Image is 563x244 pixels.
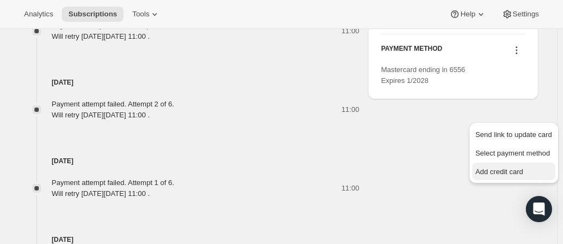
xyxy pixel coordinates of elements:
span: Tools [132,10,149,19]
button: Subscriptions [62,7,124,22]
div: Payment attempt failed. Attempt 3 of 6. Will retry [DATE][DATE] 11:00 . [52,20,174,42]
span: 11:00 [342,104,360,115]
button: Help [443,7,492,22]
button: Add credit card [472,163,555,180]
span: 11:00 [342,26,360,37]
span: Analytics [24,10,53,19]
span: Add credit card [476,168,523,176]
h4: [DATE] [19,156,360,166]
span: Send link to update card [476,130,552,139]
span: Select payment method [476,149,550,157]
h4: [DATE] [19,77,360,88]
span: Subscriptions [68,10,117,19]
div: Open Intercom Messenger [526,196,552,222]
button: Select payment method [472,144,555,162]
span: Settings [513,10,539,19]
button: Analytics [17,7,60,22]
div: Payment attempt failed. Attempt 2 of 6. Will retry [DATE][DATE] 11:00 . [52,99,174,121]
button: Settings [495,7,546,22]
h3: PAYMENT METHOD [381,44,442,59]
button: Send link to update card [472,126,555,143]
span: Help [460,10,475,19]
div: Payment attempt failed. Attempt 1 of 6. Will retry [DATE][DATE] 11:00 . [52,177,174,199]
span: 11:00 [342,183,360,194]
span: Mastercard ending in 6556 Expires 1/2028 [381,66,465,85]
button: Tools [126,7,167,22]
